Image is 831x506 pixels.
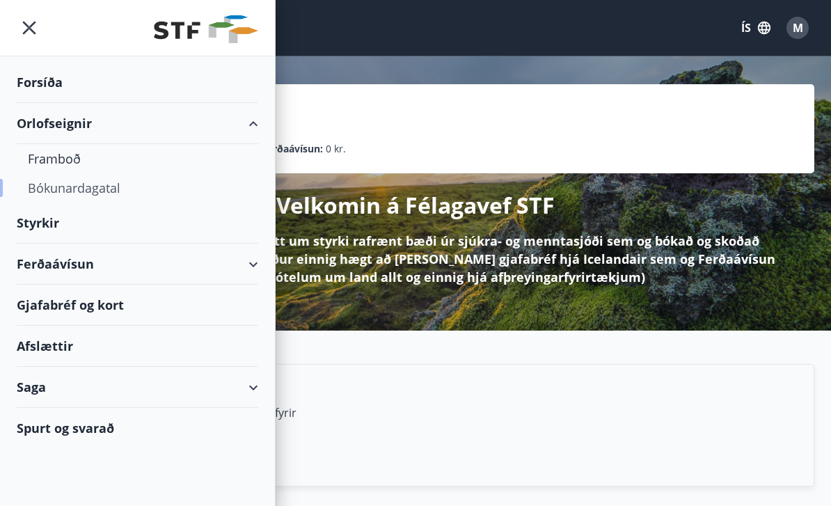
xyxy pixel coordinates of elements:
[28,173,247,203] div: Bókunardagatal
[262,141,323,157] p: Ferðaávísun :
[154,15,258,43] img: union_logo
[793,20,803,35] span: M
[17,103,258,144] div: Orlofseignir
[17,203,258,244] div: Styrkir
[17,244,258,285] div: Ferðaávísun
[17,15,42,40] button: menu
[276,190,555,221] p: Velkomin á Félagavef STF
[781,11,814,45] button: M
[17,408,258,448] div: Spurt og svarað
[17,367,258,408] div: Saga
[734,15,778,40] button: ÍS
[17,285,258,326] div: Gjafabréf og kort
[39,232,792,286] p: Hér á Félagavefnum getur þú sótt um styrki rafrænt bæði úr sjúkra- og menntasjóði sem og bókað og...
[17,62,258,103] div: Forsíða
[28,144,247,173] div: Framboð
[326,141,346,157] span: 0 kr.
[17,326,258,367] div: Afslættir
